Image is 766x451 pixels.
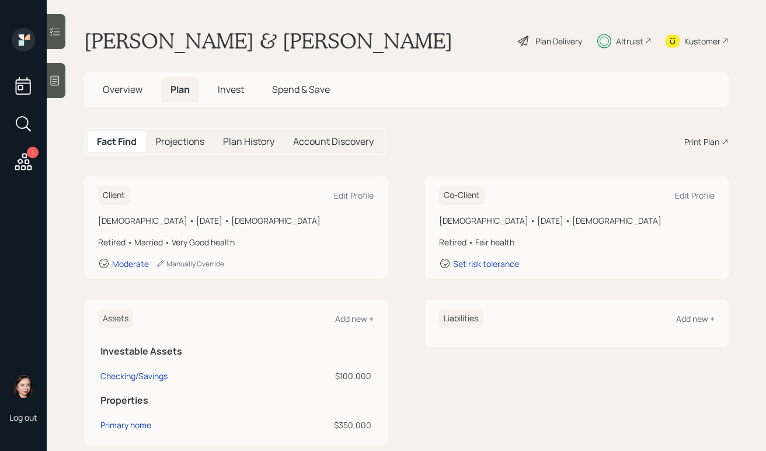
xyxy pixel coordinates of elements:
div: Altruist [616,35,643,47]
div: Primary home [100,419,151,431]
div: Edit Profile [675,190,715,201]
img: aleksandra-headshot.png [12,374,35,398]
h6: Assets [98,309,133,328]
div: Manually Override [156,259,224,269]
div: [DEMOGRAPHIC_DATA] • [DATE] • [DEMOGRAPHIC_DATA] [439,214,715,227]
div: Log out [9,412,37,423]
div: Edit Profile [334,190,374,201]
h5: Plan History [223,136,274,147]
span: Invest [218,83,244,96]
h6: Liabilities [439,309,483,328]
span: Overview [103,83,142,96]
div: $100,000 [274,370,371,382]
div: Set risk tolerance [453,258,519,269]
span: Plan [170,83,190,96]
div: Print Plan [684,136,719,148]
h5: Account Discovery [293,136,374,147]
h5: Projections [155,136,204,147]
div: Retired • Fair health [439,236,715,248]
div: Plan Delivery [535,35,582,47]
div: Add new + [676,313,715,324]
div: Checking/Savings [100,370,168,382]
div: 1 [27,147,39,158]
h6: Client [98,186,130,205]
div: Add new + [335,313,374,324]
h5: Fact Find [97,136,137,147]
h6: Co-Client [439,186,485,205]
div: $350,000 [274,419,371,431]
h5: Investable Assets [100,346,371,357]
div: [DEMOGRAPHIC_DATA] • [DATE] • [DEMOGRAPHIC_DATA] [98,214,374,227]
div: Moderate [112,258,149,269]
div: Kustomer [684,35,720,47]
h5: Properties [100,395,371,406]
div: Retired • Married • Very Good health [98,236,374,248]
span: Spend & Save [272,83,330,96]
h1: [PERSON_NAME] & [PERSON_NAME] [84,28,452,54]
